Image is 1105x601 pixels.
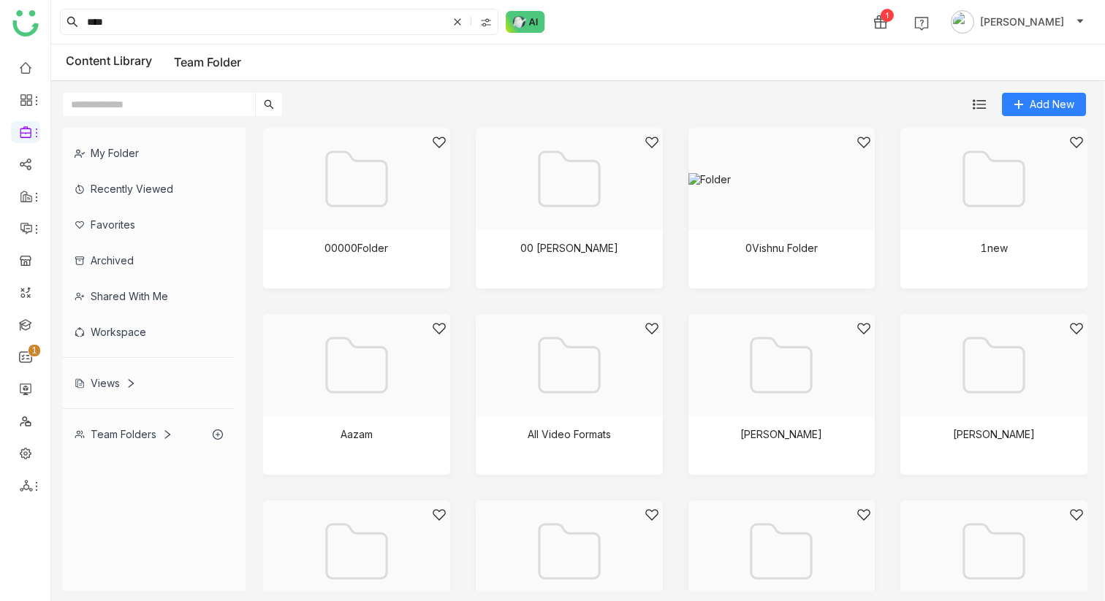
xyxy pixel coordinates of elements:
[981,242,1008,254] div: 1new
[688,173,876,185] img: Folder
[341,428,373,440] div: Aazam
[1002,93,1086,116] button: Add New
[480,17,492,28] img: search-type.svg
[948,10,1087,34] button: [PERSON_NAME]
[174,55,241,69] a: Team Folder
[29,345,40,356] nz-badge-sup: 1
[914,16,929,31] img: help.svg
[63,278,235,314] div: Shared with me
[745,329,818,402] img: Folder
[31,343,37,358] p: 1
[63,314,235,350] div: Workspace
[63,171,235,207] div: Recently Viewed
[63,207,235,242] div: Favorites
[506,11,545,33] img: ask-buddy-normal.svg
[320,329,393,402] img: Folder
[957,142,1030,215] img: Folder
[533,329,606,402] img: Folder
[75,428,172,440] div: Team Folders
[980,14,1064,30] span: [PERSON_NAME]
[533,142,606,215] img: Folder
[957,329,1030,402] img: Folder
[520,242,618,254] div: 00 [PERSON_NAME]
[533,515,606,588] img: Folder
[973,98,986,111] img: list.svg
[1030,96,1074,112] span: Add New
[528,428,611,440] div: All Video Formats
[63,135,235,171] div: My Folder
[324,242,388,254] div: 00000Folder
[745,515,818,588] img: Folder
[951,10,974,34] img: avatar
[66,53,241,72] div: Content Library
[740,428,822,440] div: [PERSON_NAME]
[75,377,136,389] div: Views
[881,9,894,22] div: 1
[953,428,1035,440] div: [PERSON_NAME]
[957,515,1030,588] img: Folder
[63,242,235,278] div: Archived
[320,515,393,588] img: Folder
[12,10,39,37] img: logo
[745,242,818,254] div: 0Vishnu Folder
[320,142,393,215] img: Folder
